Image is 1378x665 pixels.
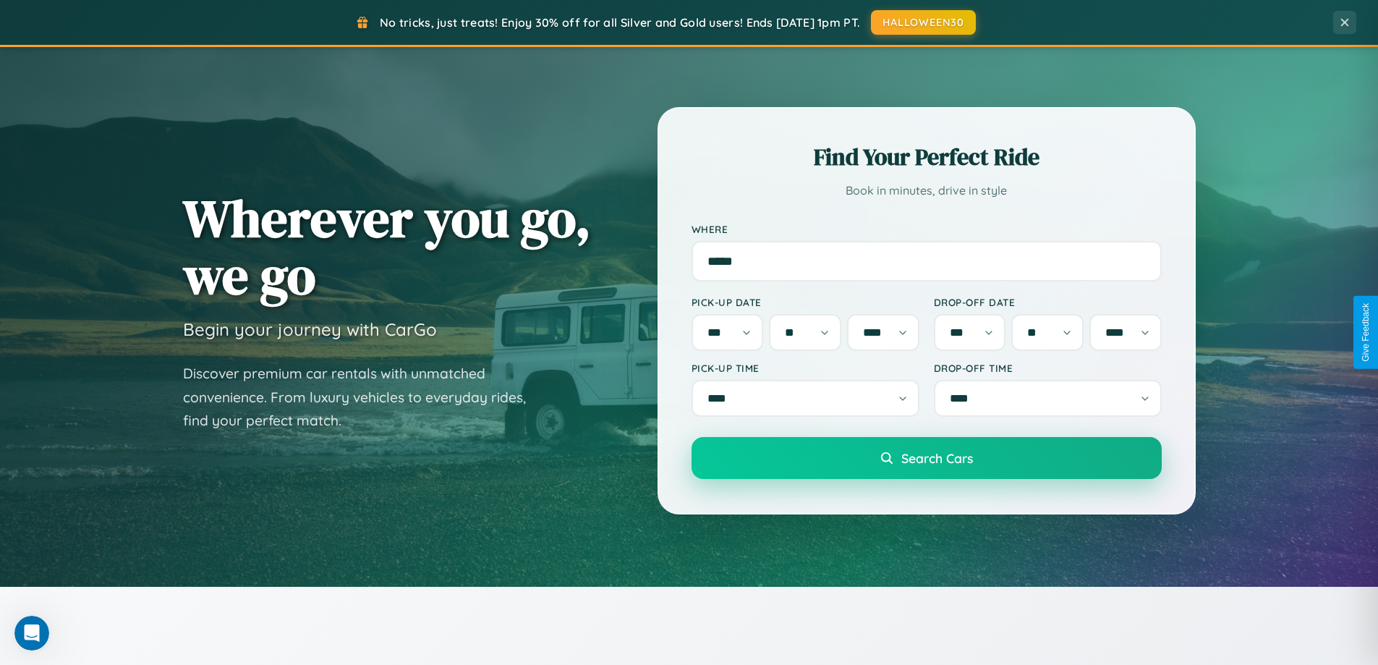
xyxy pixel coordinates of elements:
label: Drop-off Date [934,296,1162,308]
h2: Find Your Perfect Ride [692,141,1162,173]
div: Give Feedback [1361,303,1371,362]
label: Pick-up Date [692,296,919,308]
p: Discover premium car rentals with unmatched convenience. From luxury vehicles to everyday rides, ... [183,362,545,433]
iframe: Intercom live chat [14,616,49,651]
label: Pick-up Time [692,362,919,374]
label: Drop-off Time [934,362,1162,374]
button: Search Cars [692,437,1162,479]
p: Book in minutes, drive in style [692,180,1162,201]
h1: Wherever you go, we go [183,190,591,304]
span: No tricks, just treats! Enjoy 30% off for all Silver and Gold users! Ends [DATE] 1pm PT. [380,15,860,30]
h3: Begin your journey with CarGo [183,318,437,340]
button: HALLOWEEN30 [871,10,976,35]
label: Where [692,223,1162,235]
span: Search Cars [901,450,973,466]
